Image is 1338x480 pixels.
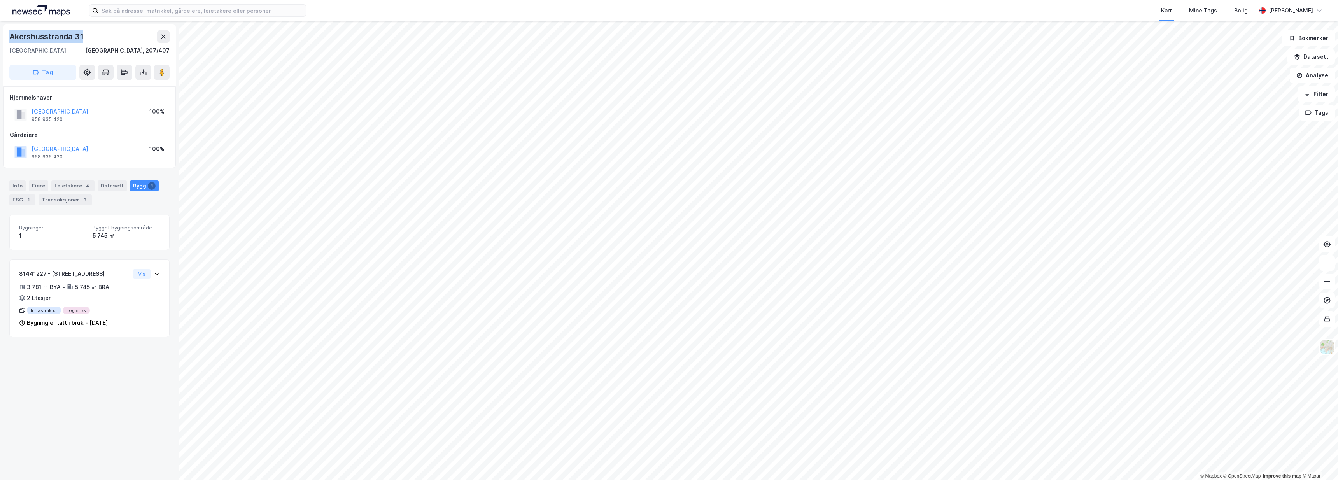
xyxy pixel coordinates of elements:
div: Info [9,180,26,191]
button: Analyse [1290,68,1335,83]
div: Akershusstranda 31 [9,30,85,43]
div: 100% [149,107,165,116]
a: Mapbox [1200,473,1222,479]
div: Leietakere [51,180,95,191]
div: 2 Etasjer [27,293,51,303]
div: 1 [25,196,32,204]
div: • [62,284,65,290]
div: ESG [9,194,35,205]
span: Bygget bygningsområde [93,224,160,231]
div: [GEOGRAPHIC_DATA] [9,46,66,55]
div: Transaksjoner [39,194,92,205]
div: Gårdeiere [10,130,169,140]
div: 958 935 420 [32,116,63,123]
div: 5 745 ㎡ BRA [75,282,109,292]
button: Tags [1299,105,1335,121]
input: Søk på adresse, matrikkel, gårdeiere, leietakere eller personer [98,5,306,16]
a: Improve this map [1263,473,1301,479]
div: [PERSON_NAME] [1269,6,1313,15]
img: Z [1320,340,1334,354]
button: Tag [9,65,76,80]
div: 3 [81,196,89,204]
button: Bokmerker [1282,30,1335,46]
div: Bygning er tatt i bruk - [DATE] [27,318,108,328]
button: Datasett [1287,49,1335,65]
iframe: Chat Widget [1299,443,1338,480]
div: Kontrollprogram for chat [1299,443,1338,480]
div: 3 781 ㎡ BYA [27,282,61,292]
div: 81441227 - [STREET_ADDRESS] [19,269,130,279]
a: OpenStreetMap [1223,473,1261,479]
button: Filter [1298,86,1335,102]
div: Eiere [29,180,48,191]
div: Hjemmelshaver [10,93,169,102]
div: 1 [148,182,156,190]
div: Bygg [130,180,159,191]
div: Kart [1161,6,1172,15]
span: Bygninger [19,224,86,231]
div: 5 745 ㎡ [93,231,160,240]
div: 958 935 420 [32,154,63,160]
button: Vis [133,269,151,279]
div: 4 [84,182,91,190]
img: logo.a4113a55bc3d86da70a041830d287a7e.svg [12,5,70,16]
div: 1 [19,231,86,240]
div: Mine Tags [1189,6,1217,15]
div: Datasett [98,180,127,191]
div: Bolig [1234,6,1248,15]
div: [GEOGRAPHIC_DATA], 207/407 [85,46,170,55]
div: 100% [149,144,165,154]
